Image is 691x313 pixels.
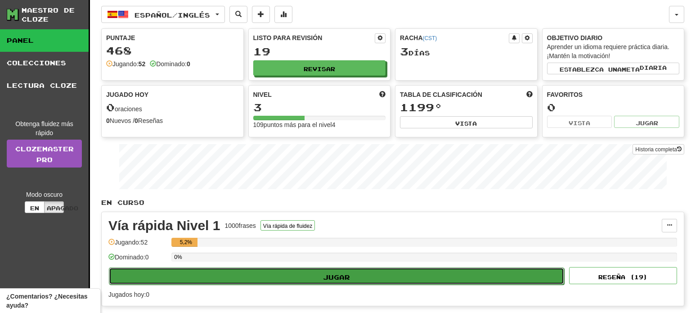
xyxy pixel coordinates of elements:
font: Listo para revisión [253,34,323,41]
font: puntos más para el nivel [264,121,332,128]
font: Vía rápida Nivel 1 [108,218,220,233]
font: 3 [253,101,262,113]
font: diaria [640,64,667,71]
font: días [408,49,430,57]
font: meta [622,66,640,73]
font: Modo oscuro [26,191,63,198]
font: 0 [146,291,149,298]
font: ¿Comentarios? ¿Necesitas ayuda? [6,293,88,309]
font: Jugado hoy [106,91,148,98]
button: Más estadísticas [274,6,292,23]
font: Vía rápida de fluidez [263,222,312,229]
font: 3 [400,45,408,58]
font: 0 [135,117,138,124]
button: Vía rápida de fluidez [260,220,315,231]
font: 0 [106,101,115,113]
font: 468 [106,44,132,57]
font: Nuevos / [110,117,135,124]
button: Jugar [109,268,564,285]
font: Inglés [178,11,210,18]
span: Abrir el widget de comentarios [6,292,94,310]
font: Dominado: [115,254,145,261]
font: Nivel [253,91,272,98]
button: En [25,201,45,213]
button: Jugar [614,116,679,127]
a: ( [423,35,425,41]
button: Oraciones de búsqueda [229,6,247,23]
font: 0 [145,254,149,261]
font: 5,2% [180,239,192,245]
font: Español [135,11,172,18]
font: Colecciones [7,59,66,67]
font: 0 [547,101,556,113]
font: Favoritos [547,91,583,98]
font: Clozemaster [15,145,74,153]
button: Vista [547,116,612,127]
a: ) [435,35,437,41]
button: Vista [400,116,533,128]
button: Apagado [44,201,64,213]
font: Establezca una [560,66,622,73]
font: Racha [400,34,423,41]
font: Jugar [636,120,658,126]
button: Revisar [253,60,386,76]
font: Dominado: [156,60,187,68]
font: frases [239,222,256,229]
font: Reseña ( [598,274,634,280]
font: 52 [141,239,148,246]
font: Lectura cloze [7,82,77,89]
font: En curso [101,199,144,206]
font: 52 [139,60,146,68]
a: CST [425,35,435,41]
font: Aprender un idioma requiere práctica diaria. ¡Mantén la motivación! [547,43,669,59]
font: 0% [174,254,182,260]
font: Tabla de clasificación [400,91,482,98]
font: 19 [253,45,270,58]
font: Maestro de cloze [22,6,75,23]
font: oraciones [115,105,142,113]
button: Historia completa [633,144,684,154]
font: Vista [569,120,590,126]
font: 1000 [224,222,238,229]
font: Panel [7,36,34,44]
font: Obtenga fluidez más rápido [15,120,73,136]
font: 0 [187,60,190,68]
a: ClozemasterPro [7,140,82,168]
font: Historia completa [635,146,677,153]
font: Puntaje [106,34,135,41]
font: 4 [332,121,336,128]
button: Reseña (19) [569,267,677,284]
button: Español/Inglés [101,6,225,23]
font: 1199º [400,101,443,113]
font: Revisar [304,66,335,72]
font: Reseñas [138,117,163,124]
button: Establezca unametadiaria [547,63,680,74]
button: Añadir frase a la colección [252,6,270,23]
font: 19 [634,274,643,280]
font: / [172,11,178,18]
font: ) [643,274,648,280]
font: 0 [106,117,110,124]
span: Consigue más puntos para subir de nivel. [379,90,386,99]
font: Pro [36,156,53,163]
font: Apagado [47,205,78,211]
font: Objetivo diario [547,34,603,41]
font: Jugando: [115,239,141,246]
font: Jugando: [112,60,139,68]
font: Jugados hoy: [108,291,146,298]
font: 109 [253,121,264,128]
font: Vista [455,120,477,127]
font: Jugar [323,273,350,281]
font: En [30,205,39,211]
